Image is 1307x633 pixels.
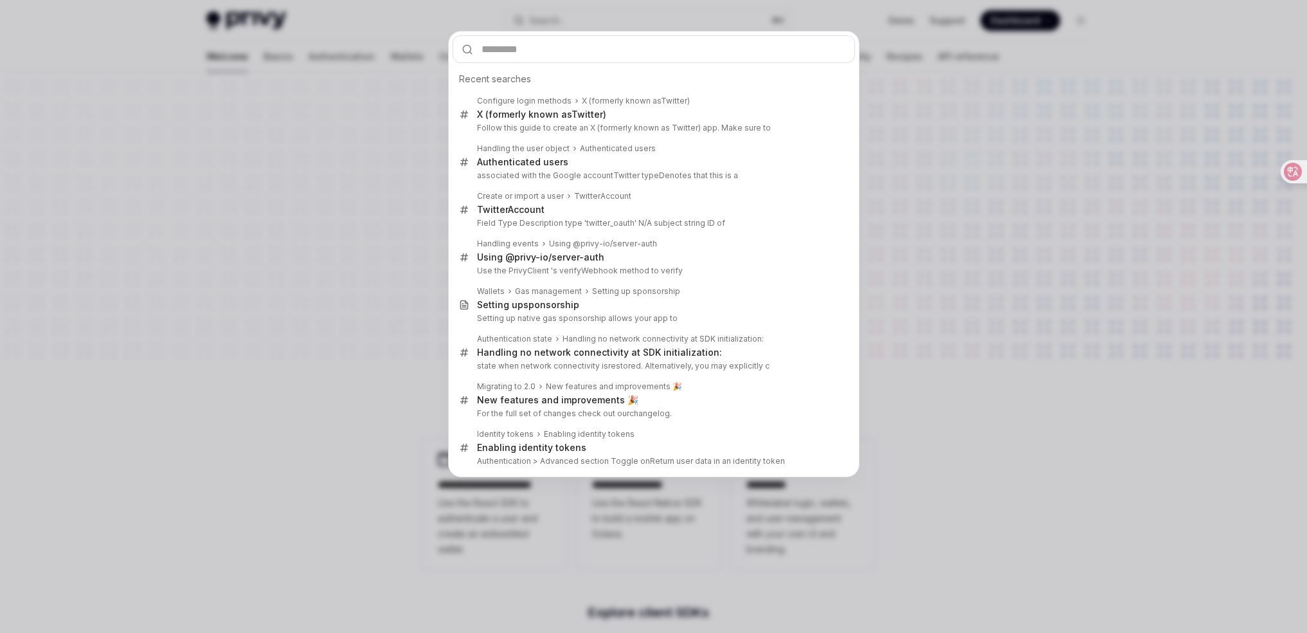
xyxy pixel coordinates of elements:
[572,109,603,120] b: Twitter
[661,96,687,105] b: Twitter
[477,170,828,181] p: associated with the Google account Denotes that this is a
[477,143,570,154] div: Handling the user object
[477,381,536,392] div: Migrating to 2.0
[477,408,828,419] p: For the full set of changes check out our .
[582,96,690,106] div: X (formerly known as )
[613,170,659,180] b: Twitter type
[477,191,564,201] div: Create or import a user
[477,204,545,215] b: TwitterAccount
[477,456,828,466] p: Authentication > Advanced section Toggle on
[580,143,656,154] div: Authenticated users
[477,299,579,311] div: Setting up ship
[514,252,604,262] b: privy-io/server-auth
[592,286,680,297] div: Setting up sponsorship
[477,361,828,371] p: state when network connectivity is . Alternatively, you may explicitly c
[574,191,631,201] b: TwitterAccount
[549,239,657,249] div: Using @
[477,266,828,276] p: Use the PrivyClient 's verifyWebhook method to verify
[477,239,539,249] div: Handling events
[608,361,641,371] b: restored
[546,381,682,392] div: New features and improvements 🎉
[477,347,722,358] div: Handling no network connectivity at SDK initialization:
[477,123,828,133] p: Follow this guide to create an X (formerly known as Twitter) app. Make sure to
[477,334,552,344] div: Authentication state
[477,96,572,106] div: Configure login methods
[477,394,638,406] div: New features and improvements 🎉
[477,286,505,297] div: Wallets
[544,429,635,439] div: Enabling identity tokens
[477,109,606,120] div: X (formerly known as )
[477,429,534,439] div: Identity tokens
[477,252,604,263] div: Using @
[477,442,586,454] div: Enabling identity tokens
[515,286,582,297] div: Gas management
[477,313,828,324] p: Setting up native gas sponsorship allows your app to
[563,334,764,344] div: Handling no network connectivity at SDK initialization:
[650,456,785,466] b: Return user data in an identity token
[459,73,531,86] span: Recent searches
[629,408,670,418] b: changelog
[477,218,828,228] p: Field Type Description type 'twitter_oauth' N/A subject string ID of
[477,156,568,168] div: Authenticated users
[523,299,560,310] b: sponsor
[581,239,657,248] b: privy-io/server-auth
